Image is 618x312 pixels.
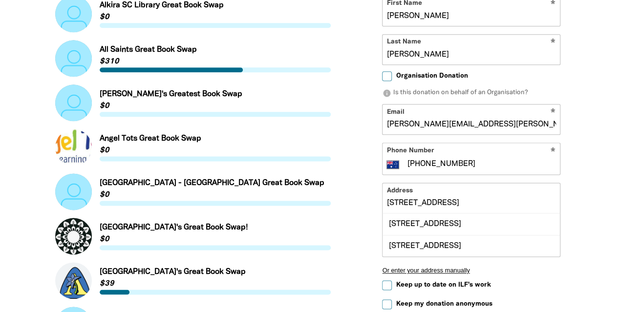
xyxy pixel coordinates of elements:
span: Keep up to date on ILF's work [396,281,490,290]
input: Organisation Donation [382,71,392,81]
input: Keep my donation anonymous [382,300,392,310]
input: Keep up to date on ILF's work [382,281,392,291]
span: Keep my donation anonymous [396,299,492,309]
p: Is this donation on behalf of an Organisation? [382,88,560,98]
div: [STREET_ADDRESS] [383,214,560,235]
button: Or enter your address manually [382,267,560,274]
i: info [382,89,391,98]
div: [STREET_ADDRESS] [383,235,560,256]
span: Organisation Donation [396,71,468,81]
i: Required [551,147,555,157]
